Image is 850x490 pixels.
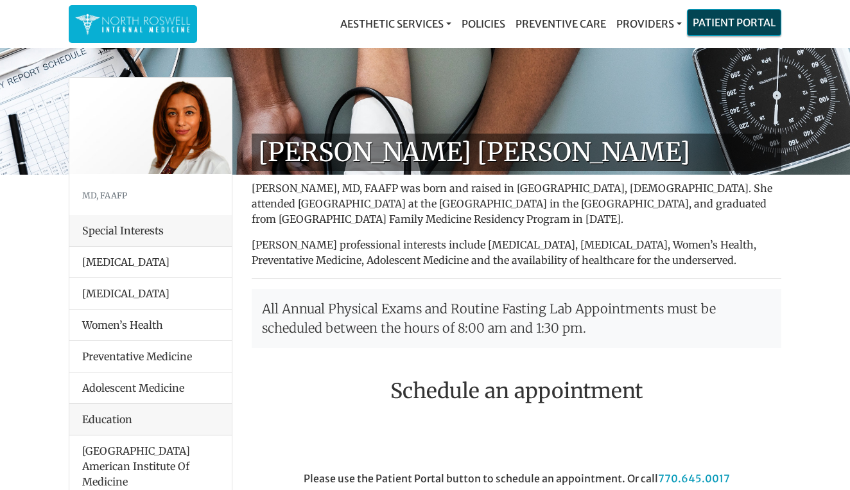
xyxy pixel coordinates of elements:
[69,277,232,310] li: [MEDICAL_DATA]
[252,134,781,171] h1: [PERSON_NAME] [PERSON_NAME]
[252,289,781,348] p: All Annual Physical Exams and Routine Fasting Lab Appointments must be scheduled between the hour...
[252,379,781,403] h2: Schedule an appointment
[69,340,232,372] li: Preventative Medicine
[456,11,510,37] a: Policies
[69,309,232,341] li: Women’s Health
[69,372,232,404] li: Adolescent Medicine
[688,10,781,35] a: Patient Portal
[252,237,781,268] p: [PERSON_NAME] professional interests include [MEDICAL_DATA], [MEDICAL_DATA], Women’s Health, Prev...
[611,11,687,37] a: Providers
[82,190,127,200] small: MD, FAAFP
[69,404,232,435] div: Education
[658,472,730,485] a: 770.645.0017
[335,11,456,37] a: Aesthetic Services
[252,180,781,227] p: [PERSON_NAME], MD, FAAFP was born and raised in [GEOGRAPHIC_DATA], [DEMOGRAPHIC_DATA]. She attend...
[69,215,232,247] div: Special Interests
[510,11,611,37] a: Preventive Care
[69,247,232,278] li: [MEDICAL_DATA]
[69,78,232,174] img: Dr. Farah Mubarak Ali MD, FAAFP
[75,12,191,37] img: North Roswell Internal Medicine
